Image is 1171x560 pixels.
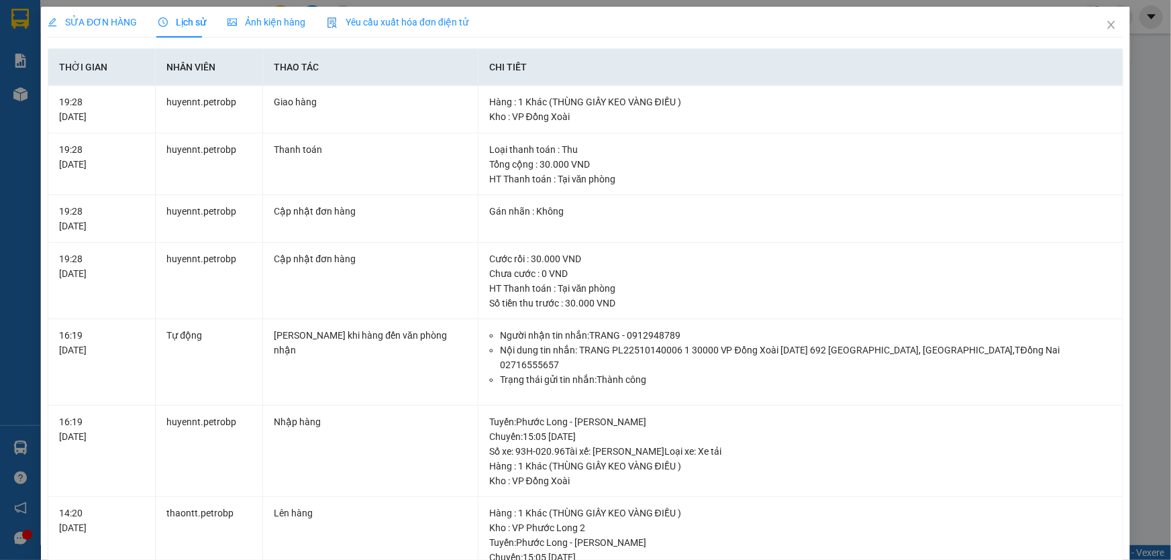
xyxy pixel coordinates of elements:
[489,414,1112,459] div: Tuyến : Phước Long - [PERSON_NAME] Chuyến: 15:05 [DATE] Số xe: 93H-020.96 Tài xế: [PERSON_NAME] L...
[158,17,206,27] span: Lịch sử
[59,506,144,535] div: 14:20 [DATE]
[489,459,1112,473] div: Hàng : 1 Khác (THÙNG GIẤY KEO VÀNG ĐIỀU )
[48,49,156,86] th: Thời gian
[156,406,263,498] td: huyennt.petrobp
[500,343,1112,372] li: Nội dung tin nhắn: TRANG PL22510140006 1 30000 VP Đồng Xoài [DATE] 692 [GEOGRAPHIC_DATA], [GEOGRA...
[489,142,1112,157] div: Loại thanh toán : Thu
[489,172,1112,186] div: HT Thanh toán : Tại văn phòng
[489,157,1112,172] div: Tổng cộng : 30.000 VND
[59,251,144,281] div: 19:28 [DATE]
[156,49,263,86] th: Nhân viên
[48,17,137,27] span: SỬA ĐƠN HÀNG
[227,17,305,27] span: Ảnh kiện hàng
[489,109,1112,124] div: Kho : VP Đồng Xoài
[59,204,144,233] div: 19:28 [DATE]
[263,49,478,86] th: Thao tác
[489,266,1112,281] div: Chưa cước : 0 VND
[489,520,1112,535] div: Kho : VP Phước Long 2
[48,17,57,27] span: edit
[156,86,263,133] td: huyennt.petrobp
[156,195,263,243] td: huyennt.petrobp
[489,95,1112,109] div: Hàng : 1 Khác (THÙNG GIẤY KEO VÀNG ĐIỀU )
[274,204,466,219] div: Cập nhật đơn hàng
[327,17,468,27] span: Yêu cầu xuất hóa đơn điện tử
[489,473,1112,488] div: Kho : VP Đồng Xoài
[227,17,237,27] span: picture
[274,95,466,109] div: Giao hàng
[156,133,263,196] td: huyennt.petrobp
[59,414,144,444] div: 16:19 [DATE]
[156,319,263,406] td: Tự động
[274,142,466,157] div: Thanh toán
[500,328,1112,343] li: Người nhận tin nhắn: TRANG - 0912948789
[59,142,144,172] div: 19:28 [DATE]
[478,49,1123,86] th: Chi tiết
[274,328,466,357] div: [PERSON_NAME] khi hàng đến văn phòng nhận
[1106,19,1117,30] span: close
[274,414,466,429] div: Nhập hàng
[489,296,1112,311] div: Số tiền thu trước : 30.000 VND
[327,17,338,28] img: icon
[489,204,1112,219] div: Gán nhãn : Không
[274,506,466,520] div: Lên hàng
[59,328,144,357] div: 16:19 [DATE]
[59,95,144,124] div: 19:28 [DATE]
[500,372,1112,387] li: Trạng thái gửi tin nhắn: Thành công
[489,251,1112,266] div: Cước rồi : 30.000 VND
[489,281,1112,296] div: HT Thanh toán : Tại văn phòng
[156,243,263,320] td: huyennt.petrobp
[489,506,1112,520] div: Hàng : 1 Khác (THÙNG GIẤY KEO VÀNG ĐIỀU )
[158,17,168,27] span: clock-circle
[1092,7,1130,44] button: Close
[274,251,466,266] div: Cập nhật đơn hàng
